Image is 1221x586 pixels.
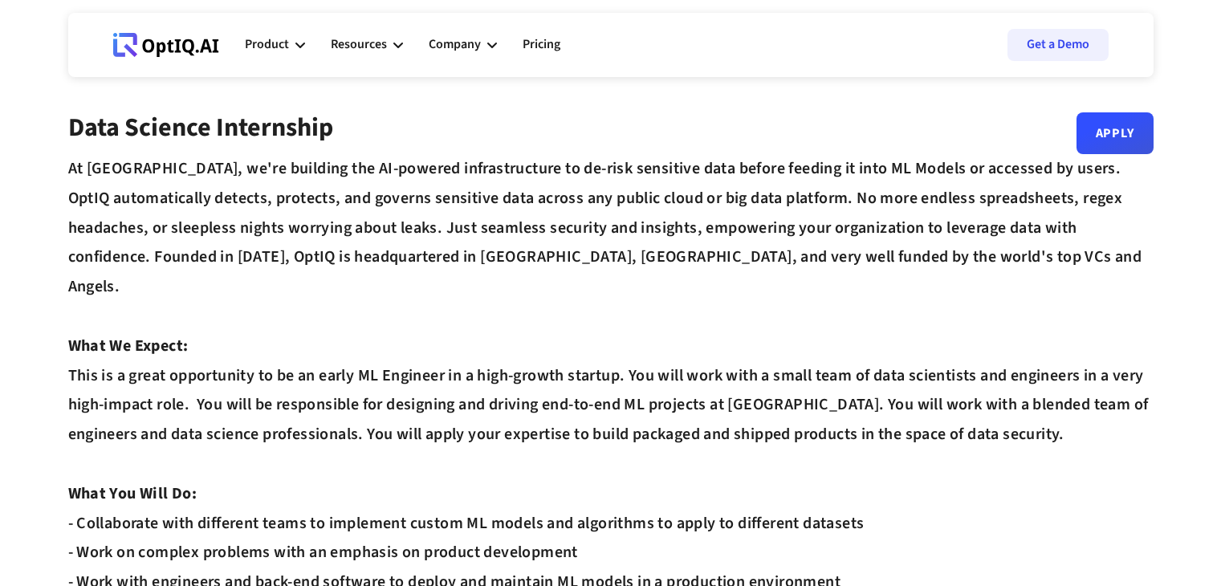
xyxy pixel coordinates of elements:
[68,335,189,357] strong: What We Expect:
[68,109,333,146] strong: Data Science Internship
[113,21,219,69] a: Webflow Homepage
[331,34,387,55] div: Resources
[245,34,289,55] div: Product
[1077,112,1154,154] a: Apply
[245,21,305,69] div: Product
[331,21,403,69] div: Resources
[1007,29,1109,61] a: Get a Demo
[68,482,197,505] strong: What You Will Do:
[523,21,560,69] a: Pricing
[429,34,481,55] div: Company
[113,56,114,57] div: Webflow Homepage
[429,21,497,69] div: Company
